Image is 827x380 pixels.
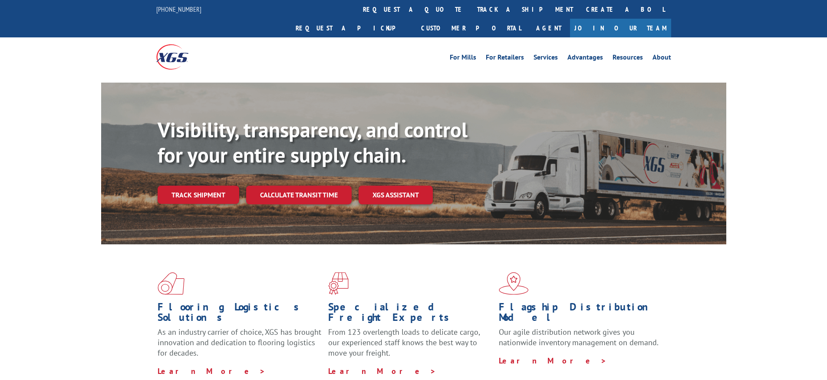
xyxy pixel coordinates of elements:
h1: Flagship Distribution Model [499,302,663,327]
img: xgs-icon-total-supply-chain-intelligence-red [158,272,185,295]
a: Track shipment [158,186,239,204]
img: xgs-icon-flagship-distribution-model-red [499,272,529,295]
a: Resources [613,54,643,63]
b: Visibility, transparency, and control for your entire supply chain. [158,116,468,168]
a: Calculate transit time [246,186,352,204]
h1: Flooring Logistics Solutions [158,302,322,327]
span: As an industry carrier of choice, XGS has brought innovation and dedication to flooring logistics... [158,327,321,358]
a: Services [534,54,558,63]
a: Advantages [567,54,603,63]
a: Agent [527,19,570,37]
a: [PHONE_NUMBER] [156,5,201,13]
p: From 123 overlength loads to delicate cargo, our experienced staff knows the best way to move you... [328,327,492,366]
a: Request a pickup [289,19,415,37]
a: Learn More > [328,366,436,376]
a: For Mills [450,54,476,63]
img: xgs-icon-focused-on-flooring-red [328,272,349,295]
a: For Retailers [486,54,524,63]
a: Learn More > [499,356,607,366]
a: About [652,54,671,63]
a: Join Our Team [570,19,671,37]
a: Customer Portal [415,19,527,37]
a: Learn More > [158,366,266,376]
a: XGS ASSISTANT [359,186,433,204]
span: Our agile distribution network gives you nationwide inventory management on demand. [499,327,659,347]
h1: Specialized Freight Experts [328,302,492,327]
